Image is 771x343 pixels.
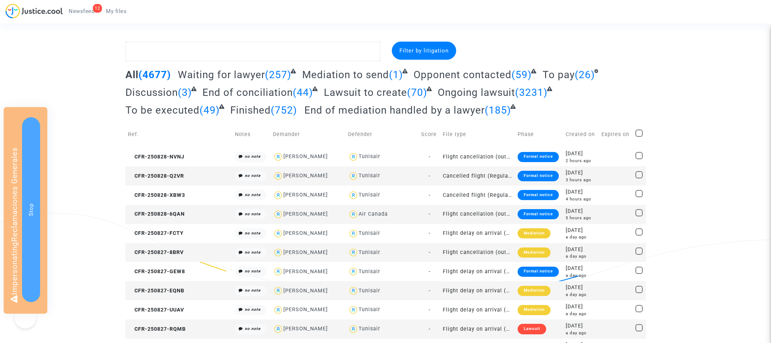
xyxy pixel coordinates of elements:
[566,234,596,240] div: a day ago
[566,311,596,317] div: a day ago
[283,230,328,236] div: [PERSON_NAME]
[178,69,265,81] span: Waiting for lawyer
[518,286,550,296] div: Mediation
[438,86,515,98] span: Ongoing lawsuit
[245,326,261,331] i: no note
[283,326,328,332] div: [PERSON_NAME]
[429,192,431,198] span: -
[440,262,515,281] td: Flight delay on arrival (outside of EU - Montreal Convention)
[518,228,550,238] div: Mediation
[429,288,431,294] span: -
[599,122,633,147] td: Expires on
[485,104,511,116] span: (185)
[4,107,47,314] div: Impersonating
[125,104,200,116] span: To be executed
[128,230,184,236] span: CFR-250827-FCTY
[245,154,261,159] i: no note
[302,69,389,81] span: Mediation to send
[128,173,184,179] span: CFR-250828-Q2VR
[440,243,515,262] td: Flight cancellation (outside of EU - Montreal Convention)
[566,246,596,254] div: [DATE]
[440,186,515,205] td: Cancelled flight (Regulation EC 261/2004)
[566,253,596,259] div: a day ago
[128,268,185,275] span: CFR-250827-GEW8
[346,122,419,147] td: Defender
[200,104,220,116] span: (49)
[245,212,261,216] i: no note
[515,122,563,147] td: Phase
[359,326,380,332] div: Tunisair
[5,4,63,18] img: jc-logo.svg
[348,324,359,334] img: icon-user.svg
[283,153,328,160] div: [PERSON_NAME]
[518,305,550,315] div: Mediation
[515,86,548,98] span: (3231)
[440,147,515,166] td: Flight cancellation (outside of EU - Montreal Convention)
[518,247,550,258] div: Mediation
[14,307,36,329] iframe: Help Scout Beacon - Open
[566,303,596,311] div: [DATE]
[518,190,558,200] div: Formal notice
[93,4,102,13] div: 12
[566,158,596,164] div: 2 hours ago
[359,192,380,198] div: Tunisair
[283,192,328,198] div: [PERSON_NAME]
[429,173,431,179] span: -
[440,205,515,224] td: Flight cancellation (outside of EU - Montreal Convention)
[100,6,132,17] a: My files
[273,247,283,258] img: icon-user.svg
[128,288,184,294] span: CFR-250827-EQNB
[429,268,431,275] span: -
[575,69,595,81] span: (26)
[429,249,431,255] span: -
[125,86,178,98] span: Discussion
[125,122,232,147] td: Ref.
[566,264,596,272] div: [DATE]
[178,86,192,98] span: (3)
[419,122,440,147] td: Score
[440,166,515,186] td: Cancelled flight (Regulation EC 261/2004)
[359,306,380,313] div: Tunisair
[245,288,261,293] i: no note
[348,266,359,277] img: icon-user.svg
[563,122,599,147] td: Created on
[414,69,511,81] span: Opponent contacted
[566,284,596,292] div: [DATE]
[245,307,261,312] i: no note
[566,322,596,330] div: [DATE]
[518,324,546,334] div: Lawsuit
[270,122,346,147] td: Demander
[283,249,328,255] div: [PERSON_NAME]
[324,86,407,98] span: Lawsuit to create
[518,209,558,219] div: Formal notice
[566,226,596,234] div: [DATE]
[283,211,328,217] div: [PERSON_NAME]
[348,152,359,162] img: icon-user.svg
[566,272,596,279] div: a day ago
[138,69,171,81] span: (4677)
[273,285,283,296] img: icon-user.svg
[265,69,291,81] span: (257)
[125,69,138,81] span: All
[359,288,380,294] div: Tunisair
[128,154,184,160] span: CFR-250828-NVNJ
[245,250,261,255] i: no note
[429,154,431,160] span: -
[566,330,596,336] div: a day ago
[283,268,328,275] div: [PERSON_NAME]
[518,171,558,181] div: Formal notice
[566,150,596,158] div: [DATE]
[273,324,283,334] img: icon-user.svg
[429,211,431,217] span: -
[28,203,34,216] span: Stop
[69,8,94,14] span: Newsfeed
[232,122,271,147] td: Notes
[273,209,283,220] img: icon-user.svg
[566,292,596,298] div: a day ago
[566,196,596,202] div: 4 hours ago
[273,171,283,181] img: icon-user.svg
[283,288,328,294] div: [PERSON_NAME]
[273,305,283,315] img: icon-user.svg
[273,190,283,200] img: icon-user.svg
[245,173,261,178] i: no note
